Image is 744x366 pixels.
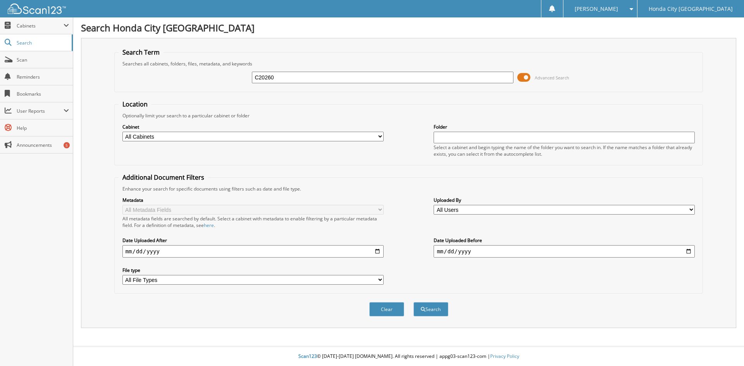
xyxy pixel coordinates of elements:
[64,142,70,148] div: 5
[119,60,699,67] div: Searches all cabinets, folders, files, metadata, and keywords
[122,237,384,244] label: Date Uploaded After
[649,7,733,11] span: Honda City [GEOGRAPHIC_DATA]
[705,329,744,366] iframe: Chat Widget
[119,48,164,57] legend: Search Term
[17,74,69,80] span: Reminders
[535,75,569,81] span: Advanced Search
[119,112,699,119] div: Optionally limit your search to a particular cabinet or folder
[434,197,695,203] label: Uploaded By
[575,7,618,11] span: [PERSON_NAME]
[122,215,384,229] div: All metadata fields are searched by default. Select a cabinet with metadata to enable filtering b...
[122,267,384,273] label: File type
[204,222,214,229] a: here
[490,353,519,359] a: Privacy Policy
[413,302,448,316] button: Search
[119,173,208,182] legend: Additional Document Filters
[17,142,69,148] span: Announcements
[119,186,699,192] div: Enhance your search for specific documents using filters such as date and file type.
[8,3,66,14] img: scan123-logo-white.svg
[17,57,69,63] span: Scan
[17,40,68,46] span: Search
[434,144,695,157] div: Select a cabinet and begin typing the name of the folder you want to search in. If the name match...
[122,245,384,258] input: start
[122,124,384,130] label: Cabinet
[434,245,695,258] input: end
[369,302,404,316] button: Clear
[81,21,736,34] h1: Search Honda City [GEOGRAPHIC_DATA]
[73,347,744,366] div: © [DATE]-[DATE] [DOMAIN_NAME]. All rights reserved | appg03-scan123-com |
[434,237,695,244] label: Date Uploaded Before
[17,91,69,97] span: Bookmarks
[119,100,152,108] legend: Location
[17,22,64,29] span: Cabinets
[122,197,384,203] label: Metadata
[17,125,69,131] span: Help
[298,353,317,359] span: Scan123
[17,108,64,114] span: User Reports
[434,124,695,130] label: Folder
